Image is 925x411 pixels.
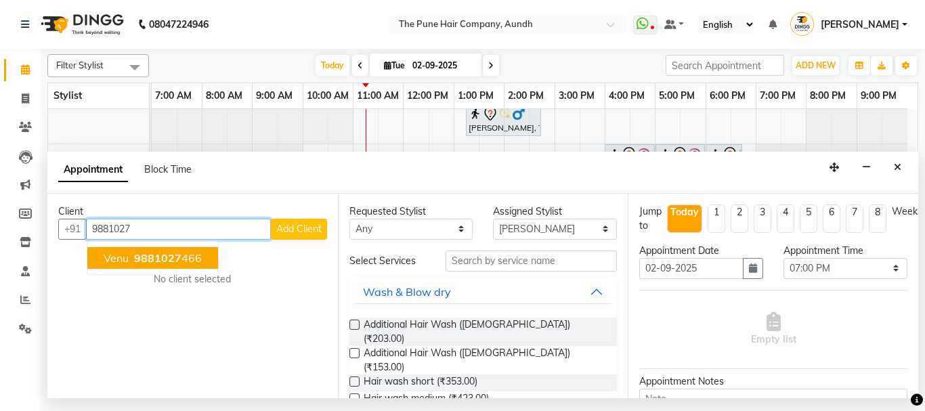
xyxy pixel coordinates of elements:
[91,272,295,286] div: No client selected
[353,86,402,106] a: 11:00 AM
[777,204,794,233] li: 4
[381,60,408,70] span: Tue
[754,204,771,233] li: 3
[606,146,653,175] div: lensi alexa, TK07, 04:00 PM-05:00 PM, Pedicure - Premium
[131,251,202,265] ngb-highlight: 466
[35,5,127,43] img: logo
[821,18,899,32] span: [PERSON_NAME]
[708,204,725,233] li: 1
[58,204,327,219] div: Client
[892,204,922,219] div: Weeks
[504,86,547,106] a: 2:00 PM
[467,106,540,134] div: [PERSON_NAME], TK05, 01:15 PM-02:45 PM, Global Color - Inoa Global [DEMOGRAPHIC_DATA]
[303,86,352,106] a: 10:00 AM
[666,55,784,76] input: Search Appointment
[639,258,744,279] input: yyyy-mm-dd
[364,346,607,374] span: Additional Hair Wash ([DEMOGRAPHIC_DATA]) (₹153.00)
[783,244,907,258] div: Appointment Time
[86,219,271,240] input: Search by Name/Mobile/Email/Code
[446,251,618,272] input: Search by service name
[846,204,863,233] li: 7
[149,5,209,43] b: 08047224946
[53,89,82,102] span: Stylist
[857,86,900,106] a: 9:00 PM
[670,205,699,219] div: Today
[792,56,839,75] button: ADD NEW
[364,318,607,346] span: Additional Hair Wash ([DEMOGRAPHIC_DATA]) (₹203.00)
[888,157,907,178] button: Close
[639,204,662,233] div: Jump to
[339,254,435,268] div: Select Services
[756,86,799,106] a: 7:00 PM
[823,204,840,233] li: 6
[363,284,451,300] div: Wash & Blow dry
[56,60,104,70] span: Filter Stylist
[58,219,87,240] button: +91
[364,391,489,408] span: Hair wash medium (₹423.00)
[790,12,814,36] img: Prasad Adhav
[639,374,907,389] div: Appointment Notes
[751,312,796,347] span: Empty list
[707,146,741,175] div: [PERSON_NAME], TK06, 06:00 PM-06:45 PM, Threading - Eyebrow
[276,223,322,235] span: Add Client
[53,150,129,163] span: [PERSON_NAME]
[657,146,704,175] div: [PERSON_NAME], TK06, 05:00 PM-06:00 PM, Manicure- Premium
[355,280,612,304] button: Wash & Blow dry
[800,204,817,233] li: 5
[454,86,497,106] a: 1:00 PM
[364,374,477,391] span: Hair wash short (₹353.00)
[605,86,648,106] a: 4:00 PM
[144,163,192,175] span: Block Time
[731,204,748,233] li: 2
[555,86,598,106] a: 3:00 PM
[271,219,327,240] button: Add Client
[655,86,698,106] a: 5:00 PM
[869,204,886,233] li: 8
[152,86,195,106] a: 7:00 AM
[796,60,836,70] span: ADD NEW
[316,55,349,76] span: Today
[806,86,849,106] a: 8:00 PM
[202,86,246,106] a: 8:00 AM
[253,86,296,106] a: 9:00 AM
[408,56,476,76] input: 2025-09-02
[639,244,763,258] div: Appointment Date
[404,86,452,106] a: 12:00 PM
[58,158,128,182] span: Appointment
[134,251,181,265] span: 9881027
[493,204,617,219] div: Assigned Stylist
[706,86,749,106] a: 6:00 PM
[349,204,473,219] div: Requested Stylist
[104,251,129,265] span: venu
